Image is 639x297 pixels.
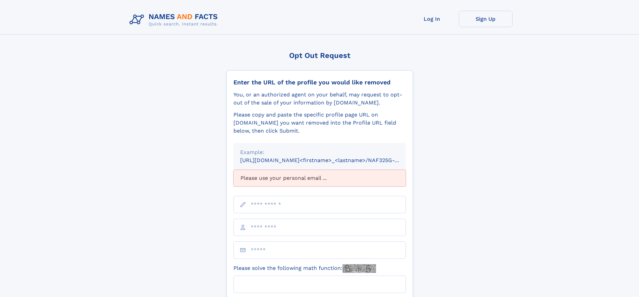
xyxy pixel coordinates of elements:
div: Opt Out Request [226,51,413,60]
small: [URL][DOMAIN_NAME]<firstname>_<lastname>/NAF325G-xxxxxxxx [240,157,419,163]
a: Log In [405,11,459,27]
div: Example: [240,148,399,156]
div: You, or an authorized agent on your behalf, may request to opt-out of the sale of your informatio... [233,91,406,107]
div: Please copy and paste the specific profile page URL on [DOMAIN_NAME] you want removed into the Pr... [233,111,406,135]
label: Please solve the following math function: [233,264,376,273]
div: Please use your personal email ... [233,170,406,187]
img: Logo Names and Facts [127,11,223,29]
a: Sign Up [459,11,513,27]
div: Enter the URL of the profile you would like removed [233,79,406,86]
